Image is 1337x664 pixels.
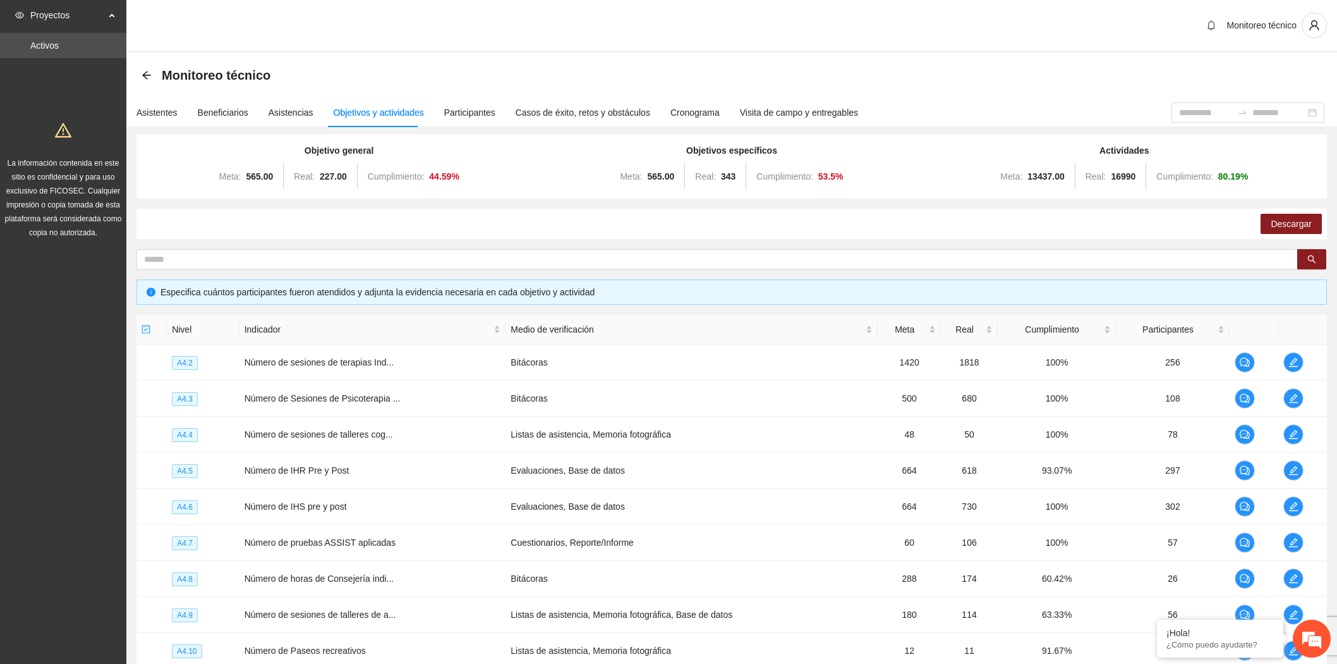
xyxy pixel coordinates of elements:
th: Meta [878,315,941,345]
button: edit [1283,496,1304,517]
span: Real: [695,171,716,181]
span: edit [1284,574,1303,584]
td: 100% [998,345,1116,381]
button: search [1297,249,1326,269]
th: Nivel [167,315,239,345]
div: Back [142,70,152,81]
span: Meta: [219,171,241,181]
td: 1818 [941,345,998,381]
button: user [1302,13,1327,38]
td: 680 [941,381,998,417]
td: Evaluaciones, Base de datos [505,489,878,525]
span: Meta: [620,171,642,181]
td: Cuestionarios, Reporte/Informe [505,525,878,561]
td: Listas de asistencia, Memoria fotográfica [505,417,878,453]
th: Medio de verificación [505,315,878,345]
strong: Actividades [1099,145,1149,156]
span: Meta [883,323,926,336]
span: A4.9 [172,608,198,622]
strong: Objetivo general [305,145,374,156]
a: Activos [30,40,59,51]
span: A4.7 [172,536,198,550]
button: comment [1235,352,1255,372]
td: 256 [1116,345,1230,381]
span: Medio de verificación [511,323,863,336]
button: comment [1235,532,1255,553]
span: eye [15,11,24,20]
span: A4.2 [172,356,198,370]
span: Cumplimiento: [368,171,424,181]
td: 500 [878,381,941,417]
span: edit [1284,646,1303,656]
div: Casos de éxito, retos y obstáculos [516,106,650,120]
span: Cumplimiento: [756,171,813,181]
span: A4.6 [172,500,198,514]
button: edit [1283,532,1304,553]
td: 56 [1116,597,1230,633]
span: Real: [1086,171,1106,181]
strong: 227.00 [320,171,347,181]
div: Cronograma [670,106,720,120]
strong: Objetivos específicos [686,145,777,156]
button: comment [1235,388,1255,409]
td: 26 [1116,561,1230,597]
span: swap-right [1237,108,1247,118]
span: to [1237,108,1247,118]
td: 50 [941,417,998,453]
div: Beneficiarios [198,106,248,120]
span: Indicador [245,323,492,336]
button: comment [1235,496,1255,517]
td: 106 [941,525,998,561]
strong: 565.00 [246,171,274,181]
button: edit [1283,605,1304,625]
span: Cumplimiento [1003,323,1101,336]
button: edit [1283,388,1304,409]
td: 60 [878,525,941,561]
td: 618 [941,453,998,489]
span: A4.3 [172,392,198,406]
td: 302 [1116,489,1230,525]
button: comment [1235,424,1255,445]
td: 114 [941,597,998,633]
span: search [1307,255,1316,265]
span: A4.8 [172,572,198,586]
span: Número de sesiones de terapias Ind... [245,357,394,367]
td: Evaluaciones, Base de datos [505,453,878,489]
span: Número de sesiones de talleres de a... [245,610,396,620]
td: Número de pruebas ASSIST aplicadas [239,525,506,561]
button: comment [1235,605,1255,625]
span: Meta: [1000,171,1022,181]
button: edit [1283,352,1304,372]
button: edit [1283,424,1304,445]
td: Número de IHR Pre y Post [239,453,506,489]
strong: 44.59 % [429,171,459,181]
td: Bitácoras [505,345,878,381]
th: Participantes [1116,315,1230,345]
span: Real [946,323,983,336]
div: Participantes [444,106,495,120]
td: 1420 [878,345,941,381]
button: comment [1235,569,1255,589]
button: Descargar [1261,214,1322,234]
div: Asistencias [269,106,313,120]
span: info-circle [147,288,155,297]
div: Visita de campo y entregables [740,106,858,120]
td: 180 [878,597,941,633]
td: 664 [878,453,941,489]
td: Número de IHS pre y post [239,489,506,525]
strong: 565.00 [647,171,674,181]
button: edit [1283,460,1304,481]
td: 63.33% [998,597,1116,633]
strong: 13437.00 [1027,171,1064,181]
td: 297 [1116,453,1230,489]
td: 60.42% [998,561,1116,597]
td: 288 [878,561,941,597]
td: 100% [998,417,1116,453]
span: check-square [142,325,150,334]
td: 78 [1116,417,1230,453]
td: Listas de asistencia, Memoria fotográfica, Base de datos [505,597,878,633]
td: 93.07% [998,453,1116,489]
span: Número de horas de Consejería indi... [245,574,394,584]
button: bell [1201,15,1221,35]
strong: 343 [721,171,735,181]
